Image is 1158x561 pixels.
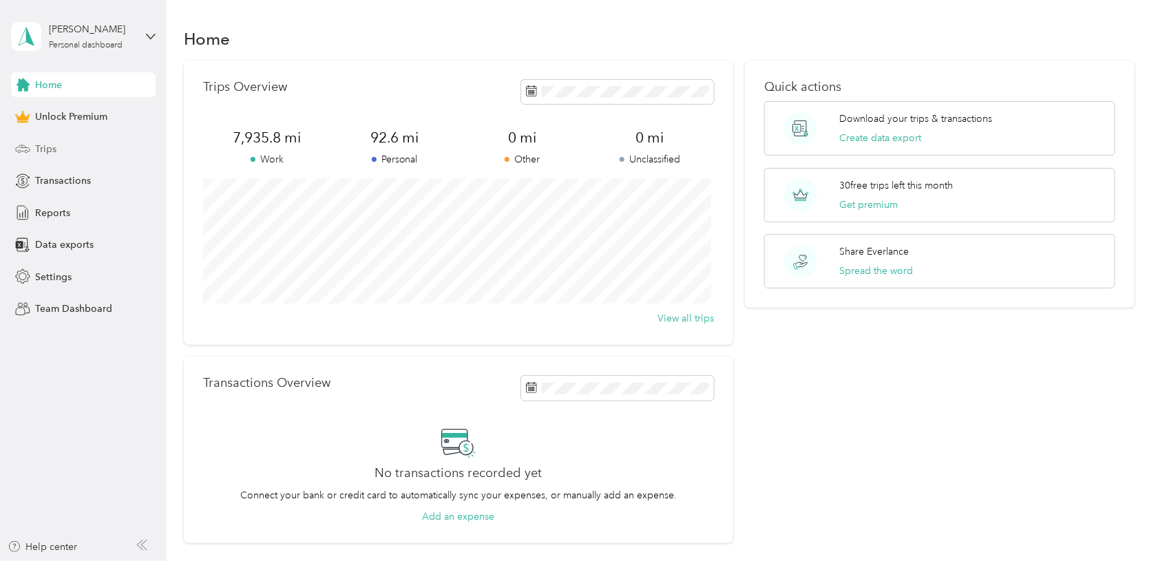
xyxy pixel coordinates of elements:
p: Share Everlance [839,244,909,259]
p: Download your trips & transactions [839,112,992,126]
div: Personal dashboard [49,41,123,50]
span: Unlock Premium [35,109,107,124]
h2: No transactions recorded yet [375,466,542,480]
p: Transactions Overview [203,376,330,390]
button: Create data export [839,131,921,145]
p: Quick actions [764,80,1115,94]
span: Trips [35,142,56,156]
p: 30 free trips left this month [839,178,953,193]
span: Home [35,78,62,92]
iframe: Everlance-gr Chat Button Frame [1081,484,1158,561]
h1: Home [184,32,230,46]
span: Data exports [35,237,94,252]
p: Other [459,152,587,167]
button: Add an expense [422,509,494,524]
span: Settings [35,270,72,284]
div: [PERSON_NAME] [49,22,135,36]
p: Unclassified [586,152,714,167]
button: View all trips [657,311,714,326]
p: Work [203,152,331,167]
span: 0 mi [586,128,714,147]
button: Spread the word [839,264,913,278]
span: 0 mi [459,128,587,147]
span: Transactions [35,173,91,188]
span: 7,935.8 mi [203,128,331,147]
button: Get premium [839,198,898,212]
span: 92.6 mi [330,128,459,147]
button: Help center [8,540,78,554]
p: Personal [330,152,459,167]
span: Reports [35,206,70,220]
span: Team Dashboard [35,301,112,316]
p: Trips Overview [203,80,287,94]
p: Connect your bank or credit card to automatically sync your expenses, or manually add an expense. [240,488,677,502]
